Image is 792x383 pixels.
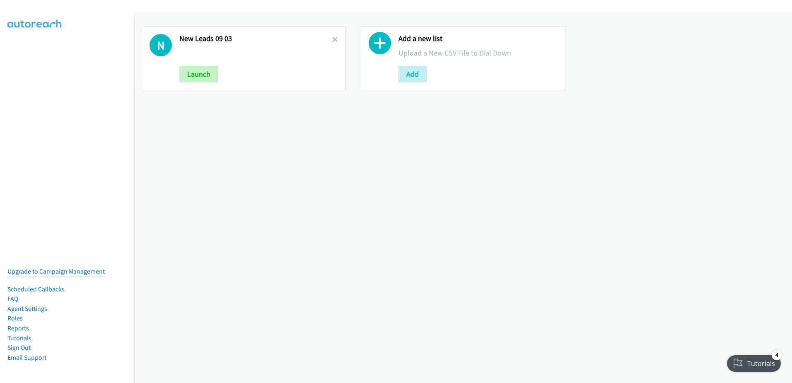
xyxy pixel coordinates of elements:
a: Roles [7,314,23,322]
a: Sign Out [7,344,31,351]
a: Scheduled Callbacks [7,285,65,293]
h2: New Leads 09 03 [179,34,332,44]
p: Upload a New CSV File to Dial Down [398,47,557,58]
a: FAQ [7,295,18,303]
a: Upgrade to Campaign Management [7,267,105,275]
h1: N [150,34,172,56]
a: Email Support [7,354,46,361]
a: Tutorials [7,334,31,342]
button: Add [398,66,427,82]
a: Agent Settings [7,305,47,313]
h2: Add a new list [398,34,557,44]
button: Launch [179,66,218,82]
iframe: Checklist [722,347,786,377]
a: Reports [7,324,29,332]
